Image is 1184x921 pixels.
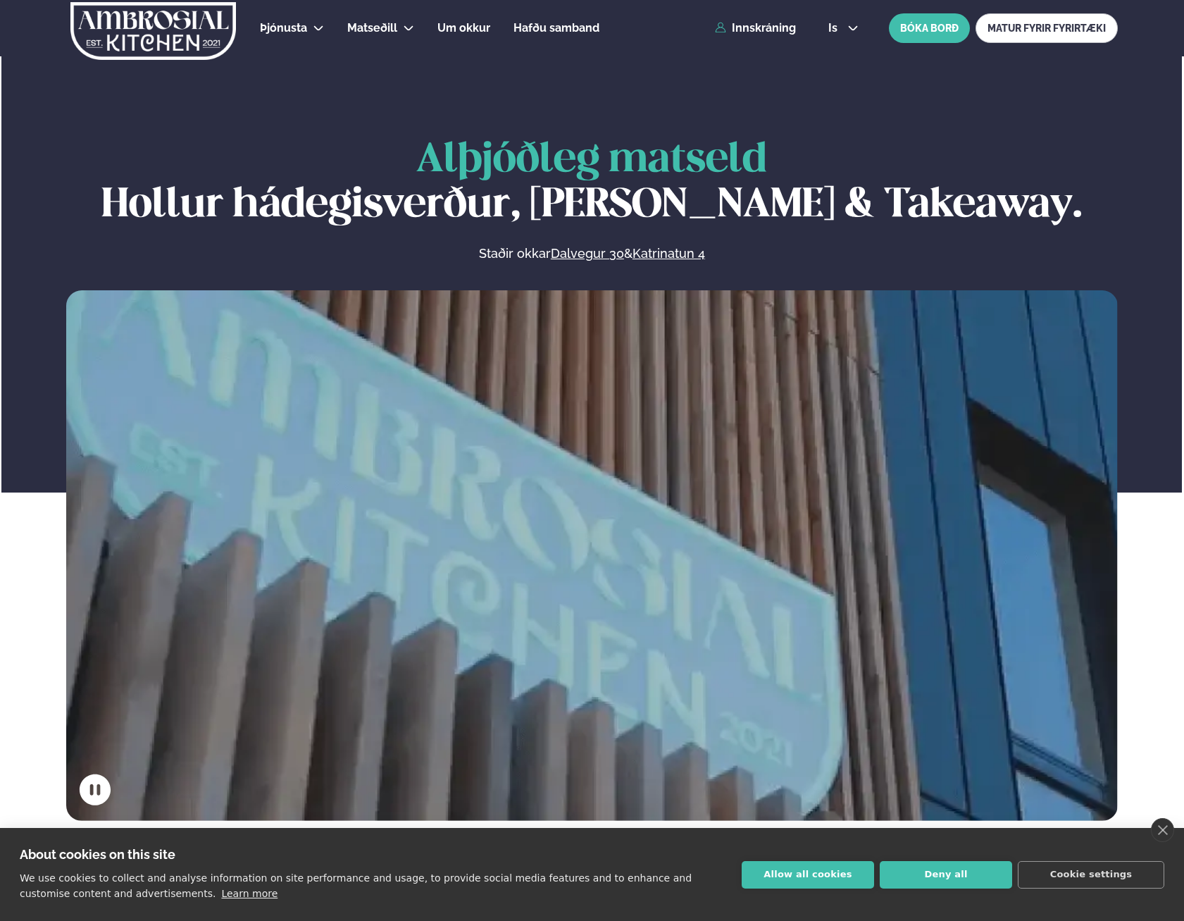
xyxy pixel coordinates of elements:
h1: Hollur hádegisverður, [PERSON_NAME] & Takeaway. [66,138,1118,228]
button: Deny all [880,861,1012,889]
span: Þjónusta [260,21,307,35]
a: Hafðu samband [513,20,599,37]
a: Matseðill [347,20,397,37]
a: Katrinatun 4 [632,245,705,262]
button: Allow all cookies [742,861,874,889]
a: Learn more [221,888,278,899]
button: is [817,23,870,34]
span: Alþjóðleg matseld [416,141,767,180]
a: Dalvegur 30 [551,245,624,262]
p: Staðir okkar & [325,245,858,262]
span: is [828,23,842,34]
span: Hafðu samband [513,21,599,35]
p: We use cookies to collect and analyse information on site performance and usage, to provide socia... [20,872,692,899]
a: Þjónusta [260,20,307,37]
span: Matseðill [347,21,397,35]
a: close [1151,818,1174,842]
span: Um okkur [437,21,490,35]
strong: About cookies on this site [20,847,175,862]
img: logo [69,2,237,60]
button: BÓKA BORÐ [889,13,970,43]
a: Um okkur [437,20,490,37]
a: Innskráning [715,22,796,35]
a: MATUR FYRIR FYRIRTÆKI [976,13,1118,43]
button: Cookie settings [1018,861,1164,889]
